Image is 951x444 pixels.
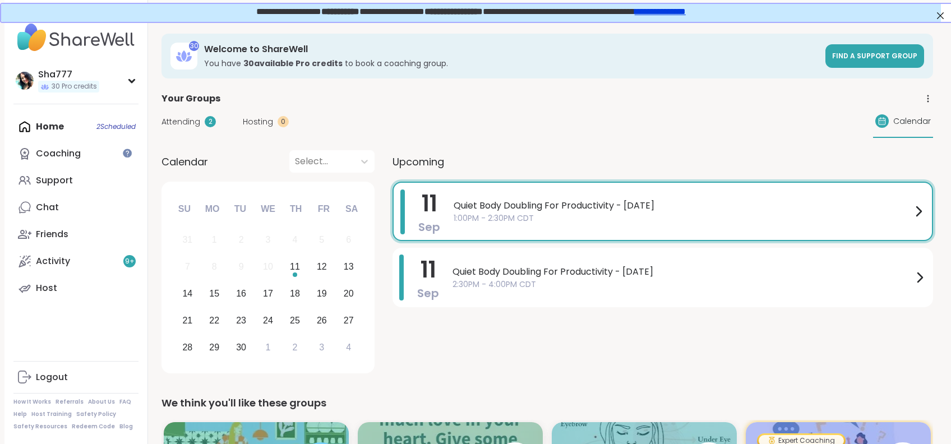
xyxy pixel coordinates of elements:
[176,228,200,252] div: Not available Sunday, August 31st, 2025
[422,188,437,219] span: 11
[161,92,220,105] span: Your Groups
[119,398,131,406] a: FAQ
[204,43,819,55] h3: Welcome to ShareWell
[13,364,139,391] a: Logout
[229,335,253,359] div: Choose Tuesday, September 30th, 2025
[243,116,273,128] span: Hosting
[125,257,135,266] span: 9 +
[38,68,99,81] div: Sha777
[88,398,115,406] a: About Us
[229,282,253,306] div: Choose Tuesday, September 16th, 2025
[421,254,436,285] span: 11
[202,308,227,332] div: Choose Monday, September 22nd, 2025
[36,174,73,187] div: Support
[119,423,133,431] a: Blog
[317,259,327,274] div: 12
[310,335,334,359] div: Choose Friday, October 3rd, 2025
[336,228,361,252] div: Not available Saturday, September 6th, 2025
[243,58,343,69] b: 30 available Pro credit s
[266,232,271,247] div: 3
[123,149,132,158] iframe: Spotlight
[266,340,271,355] div: 1
[454,199,912,212] span: Quiet Body Doubling For Productivity - [DATE]
[263,259,273,274] div: 10
[418,219,440,235] span: Sep
[229,308,253,332] div: Choose Tuesday, September 23rd, 2025
[310,228,334,252] div: Not available Friday, September 5th, 2025
[310,282,334,306] div: Choose Friday, September 19th, 2025
[205,116,216,127] div: 2
[72,423,115,431] a: Redeem Code
[344,286,354,301] div: 20
[182,313,192,328] div: 21
[212,232,217,247] div: 1
[209,286,219,301] div: 15
[36,201,59,214] div: Chat
[236,313,246,328] div: 23
[393,154,444,169] span: Upcoming
[256,197,280,221] div: We
[36,282,57,294] div: Host
[161,395,933,411] div: We think you'll like these groups
[344,313,354,328] div: 27
[204,58,819,69] h3: You have to book a coaching group.
[236,340,246,355] div: 30
[189,41,199,51] div: 30
[36,228,68,240] div: Friends
[161,154,208,169] span: Calendar
[311,197,336,221] div: Fr
[319,340,324,355] div: 3
[202,282,227,306] div: Choose Monday, September 15th, 2025
[256,228,280,252] div: Not available Wednesday, September 3rd, 2025
[256,255,280,279] div: Not available Wednesday, September 10th, 2025
[284,197,308,221] div: Th
[346,340,351,355] div: 4
[283,282,307,306] div: Choose Thursday, September 18th, 2025
[454,212,912,224] span: 1:00PM - 2:30PM CDT
[31,410,72,418] a: Host Training
[13,275,139,302] a: Host
[13,221,139,248] a: Friends
[339,197,364,221] div: Sa
[36,147,81,160] div: Coaching
[283,255,307,279] div: Choose Thursday, September 11th, 2025
[417,285,439,301] span: Sep
[239,259,244,274] div: 9
[13,248,139,275] a: Activity9+
[209,313,219,328] div: 22
[202,335,227,359] div: Choose Monday, September 29th, 2025
[344,259,354,274] div: 13
[290,313,300,328] div: 25
[239,232,244,247] div: 2
[228,197,252,221] div: Tu
[319,232,324,247] div: 5
[172,197,197,221] div: Su
[453,265,913,279] span: Quiet Body Doubling For Productivity - [DATE]
[317,286,327,301] div: 19
[453,279,913,290] span: 2:30PM - 4:00PM CDT
[229,255,253,279] div: Not available Tuesday, September 9th, 2025
[161,116,200,128] span: Attending
[176,335,200,359] div: Choose Sunday, September 28th, 2025
[52,82,97,91] span: 30 Pro credits
[176,308,200,332] div: Choose Sunday, September 21st, 2025
[310,255,334,279] div: Choose Friday, September 12th, 2025
[182,286,192,301] div: 14
[256,282,280,306] div: Choose Wednesday, September 17th, 2025
[16,72,34,90] img: Sha777
[13,140,139,167] a: Coaching
[176,255,200,279] div: Not available Sunday, September 7th, 2025
[13,167,139,194] a: Support
[278,116,289,127] div: 0
[292,340,297,355] div: 2
[36,371,68,383] div: Logout
[229,228,253,252] div: Not available Tuesday, September 2nd, 2025
[13,194,139,221] a: Chat
[336,255,361,279] div: Choose Saturday, September 13th, 2025
[36,255,70,267] div: Activity
[174,226,362,360] div: month 2025-09
[76,410,116,418] a: Safety Policy
[13,398,51,406] a: How It Works
[182,340,192,355] div: 28
[212,259,217,274] div: 8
